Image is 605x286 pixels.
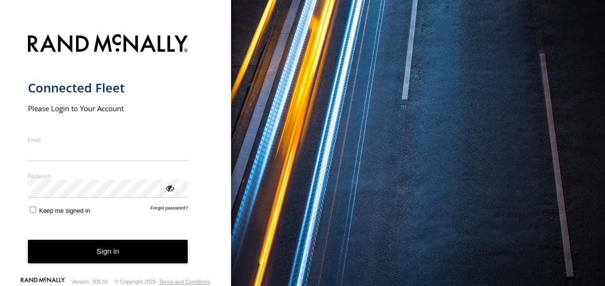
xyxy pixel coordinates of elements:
[28,136,188,143] label: Email
[28,80,188,96] h1: Connected Fleet
[28,32,188,57] img: Rand McNally
[28,104,188,113] h2: Please Login to Your Account
[28,240,188,263] button: Sign in
[159,279,210,285] a: Terms and Conditions
[30,207,36,213] input: Keep me signed in
[115,279,210,285] div: © Copyright 2025 -
[28,28,204,279] form: main
[39,207,90,214] span: Keep me signed in
[28,172,188,180] label: Password
[151,205,188,214] a: Forgot password?
[165,183,174,193] div: ViewPassword
[72,279,108,285] div: Version: 305.01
